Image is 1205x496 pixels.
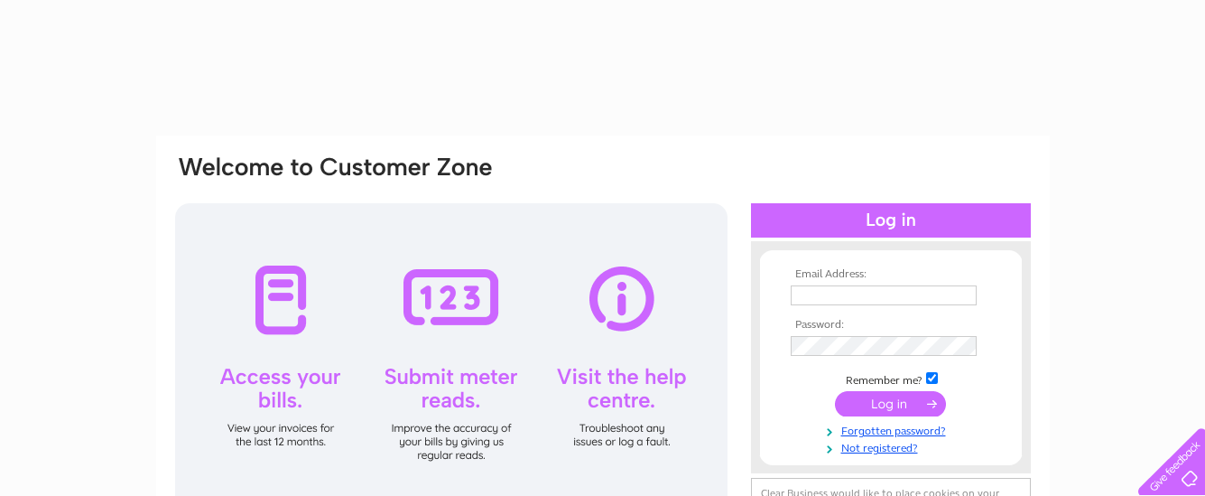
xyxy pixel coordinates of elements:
[791,438,996,455] a: Not registered?
[791,421,996,438] a: Forgotten password?
[786,268,996,281] th: Email Address:
[786,370,996,388] td: Remember me?
[835,391,946,416] input: Submit
[786,319,996,332] th: Password:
